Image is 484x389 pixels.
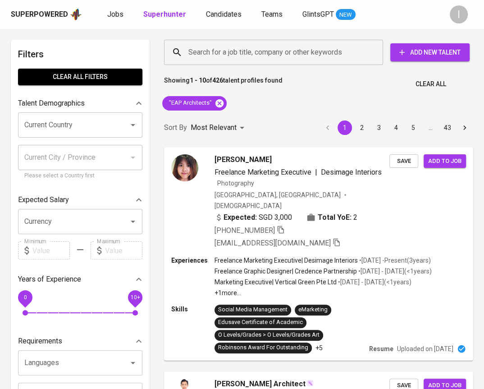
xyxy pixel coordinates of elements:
[357,267,432,276] p: • [DATE] - [DATE] ( <1 years )
[18,194,69,205] p: Expected Salary
[18,191,142,209] div: Expected Salary
[11,8,82,21] a: Superpoweredapp logo
[321,168,382,176] span: Desimage Interiors
[143,10,186,19] b: Superhunter
[406,120,420,135] button: Go to page 5
[218,343,308,352] div: Robinsons Award For Outstanding
[372,120,386,135] button: Go to page 3
[424,154,466,168] button: Add to job
[218,331,320,339] div: O Levels/Grades > O Levels/Grades Art
[105,241,142,259] input: Value
[215,288,432,297] p: +1 more ...
[302,10,334,19] span: GlintsGPT
[261,9,284,20] a: Teams
[394,156,414,167] span: Save
[130,294,140,301] span: 10+
[397,47,462,58] span: Add New Talent
[218,318,303,327] div: Edusave Certificate of Academic
[127,215,139,228] button: Open
[127,357,139,369] button: Open
[127,119,139,131] button: Open
[215,278,337,287] p: Marketing Executive | Vertical Green Pte Ltd
[171,305,215,314] p: Skills
[389,120,403,135] button: Go to page 4
[206,9,243,20] a: Candidates
[107,9,125,20] a: Jobs
[18,332,142,350] div: Requirements
[18,274,81,285] p: Years of Experience
[18,94,142,112] div: Talent Demographics
[70,8,82,21] img: app logo
[315,167,317,178] span: |
[224,212,257,223] b: Expected:
[336,10,356,19] span: NEW
[25,71,135,83] span: Clear All filters
[164,147,473,361] a: [PERSON_NAME]Freelance Marketing Executive|Desimage InteriorsPhotography[GEOGRAPHIC_DATA], [GEOGR...
[261,10,283,19] span: Teams
[18,47,142,61] h6: Filters
[355,120,369,135] button: Go to page 2
[428,156,461,167] span: Add to job
[218,306,288,314] div: Social Media Management
[23,294,27,301] span: 0
[18,98,85,109] p: Talent Demographics
[11,9,68,20] div: Superpowered
[315,343,323,352] p: +5
[215,212,292,223] div: SGD 3,000
[164,122,187,133] p: Sort By
[215,154,272,165] span: [PERSON_NAME]
[215,256,358,265] p: Freelance Marketing Executive | Desimage Interiors
[164,76,283,93] p: Showing of talent profiles found
[18,336,62,347] p: Requirements
[215,226,275,235] span: [PHONE_NUMBER]
[416,79,446,90] span: Clear All
[32,241,70,259] input: Value
[215,239,331,247] span: [EMAIL_ADDRESS][DOMAIN_NAME]
[162,96,227,111] div: "EAP Architects"
[302,9,356,20] a: GlintsGPT NEW
[107,10,123,19] span: Jobs
[206,10,242,19] span: Candidates
[18,69,142,85] button: Clear All filters
[171,256,215,265] p: Experiences
[215,201,283,210] span: [DEMOGRAPHIC_DATA]
[440,120,455,135] button: Go to page 43
[337,278,411,287] p: • [DATE] - [DATE] ( <1 years )
[397,344,453,353] p: Uploaded on [DATE]
[191,122,237,133] p: Most Relevant
[318,212,352,223] b: Total YoE:
[306,380,314,387] img: magic_wand.svg
[423,123,438,132] div: …
[450,5,468,23] div: I
[353,212,357,223] span: 2
[24,171,136,181] p: Please select a Country first
[412,76,450,93] button: Clear All
[215,267,357,276] p: Freelance Graphic Designer | Credence Partnership
[215,190,341,199] div: [GEOGRAPHIC_DATA], [GEOGRAPHIC_DATA]
[338,120,352,135] button: page 1
[389,154,418,168] button: Save
[298,306,328,314] div: eMarketing
[190,77,206,84] b: 1 - 10
[18,270,142,288] div: Years of Experience
[457,120,472,135] button: Go to next page
[215,168,311,176] span: Freelance Marketing Executive
[358,256,431,265] p: • [DATE] - Present ( 3 years )
[369,344,393,353] p: Resume
[319,120,473,135] nav: pagination navigation
[212,77,223,84] b: 426
[162,99,217,107] span: "EAP Architects"
[143,9,188,20] a: Superhunter
[217,180,254,187] span: Photography
[390,43,470,61] button: Add New Talent
[191,120,247,136] div: Most Relevant
[171,154,198,181] img: 1a8590270d6765baa426a998f8f363bb.jpg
